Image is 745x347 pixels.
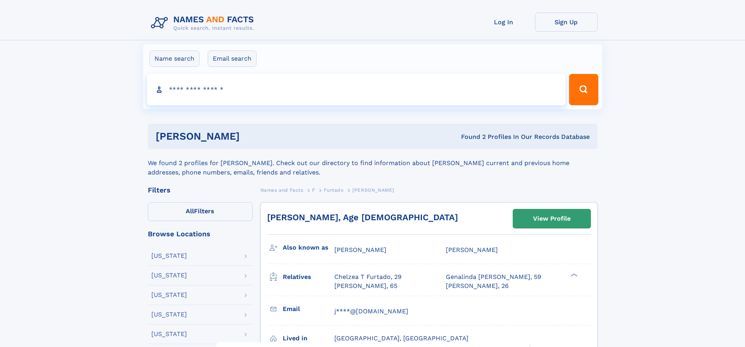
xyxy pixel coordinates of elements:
[283,270,334,284] h3: Relatives
[151,311,187,318] div: [US_STATE]
[334,246,386,254] span: [PERSON_NAME]
[446,246,498,254] span: [PERSON_NAME]
[148,187,253,194] div: Filters
[260,185,303,195] a: Names and Facts
[324,185,343,195] a: Furtado
[535,13,598,32] a: Sign Up
[569,74,598,105] button: Search Button
[151,331,187,337] div: [US_STATE]
[283,241,334,254] h3: Also known as
[148,13,260,34] img: Logo Names and Facts
[446,273,541,281] a: Genalinda [PERSON_NAME], 59
[148,202,253,221] label: Filters
[283,302,334,316] h3: Email
[147,74,566,105] input: search input
[149,50,199,67] label: Name search
[156,131,350,141] h1: [PERSON_NAME]
[352,187,394,193] span: [PERSON_NAME]
[533,210,571,228] div: View Profile
[267,212,458,222] a: [PERSON_NAME], Age [DEMOGRAPHIC_DATA]
[446,282,509,290] a: [PERSON_NAME], 26
[151,292,187,298] div: [US_STATE]
[350,133,590,141] div: Found 2 Profiles In Our Records Database
[312,185,315,195] a: F
[312,187,315,193] span: F
[569,273,578,278] div: ❯
[186,207,194,215] span: All
[324,187,343,193] span: Furtado
[472,13,535,32] a: Log In
[151,272,187,279] div: [US_STATE]
[334,282,397,290] a: [PERSON_NAME], 65
[148,230,253,237] div: Browse Locations
[334,273,402,281] a: Chelzea T Furtado, 29
[148,149,598,177] div: We found 2 profiles for [PERSON_NAME]. Check out our directory to find information about [PERSON_...
[208,50,257,67] label: Email search
[334,334,469,342] span: [GEOGRAPHIC_DATA], [GEOGRAPHIC_DATA]
[283,332,334,345] h3: Lived in
[513,209,591,228] a: View Profile
[151,253,187,259] div: [US_STATE]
